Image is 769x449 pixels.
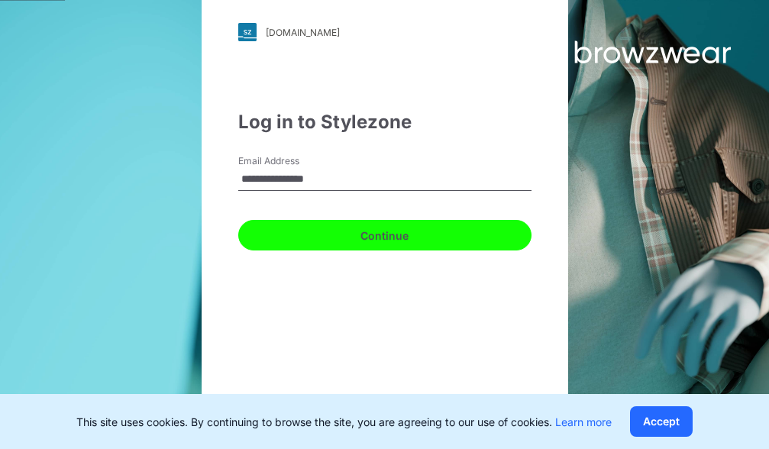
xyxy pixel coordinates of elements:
a: Learn more [555,415,612,428]
div: [DOMAIN_NAME] [266,27,340,38]
button: Accept [630,406,693,437]
img: browzwear-logo.73288ffb.svg [540,38,731,66]
img: svg+xml;base64,PHN2ZyB3aWR0aD0iMjgiIGhlaWdodD0iMjgiIHZpZXdCb3g9IjAgMCAyOCAyOCIgZmlsbD0ibm9uZSIgeG... [238,23,257,41]
div: Log in to Stylezone [238,108,532,136]
label: Email Address [238,154,345,168]
a: [DOMAIN_NAME] [238,23,532,41]
button: Continue [238,220,532,250]
p: This site uses cookies. By continuing to browse the site, you are agreeing to our use of cookies. [76,414,612,430]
